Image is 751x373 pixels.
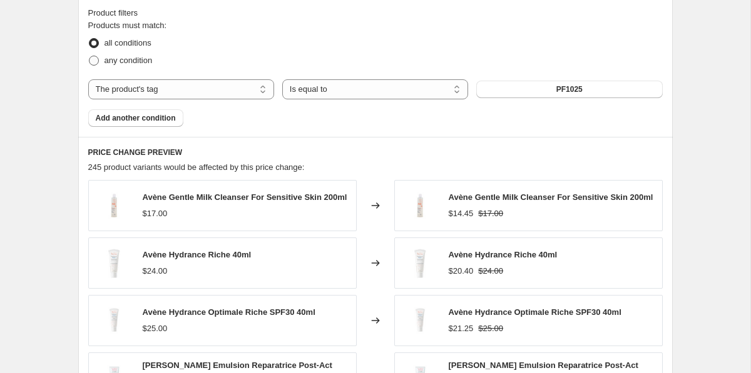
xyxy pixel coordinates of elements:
div: $17.00 [143,207,168,220]
span: Avène Hydrance Optimale Riche SPF30 40ml [449,307,621,317]
span: Avène Hydrance Riche 40ml [449,250,558,259]
button: PF1025 [476,81,662,98]
button: Add another condition [88,109,183,127]
span: any condition [105,56,153,65]
div: $25.00 [143,322,168,335]
span: all conditions [105,38,151,47]
img: avene-hydrance-rich-p29619_80x.jpg [401,244,439,282]
span: Avène Gentle Milk Cleanser For Sensitive Skin 200ml [143,192,347,202]
div: $20.40 [449,265,474,277]
div: Product filters [88,7,663,19]
img: LaRoche-PosayEffaclarDuo_Cream_GelMoussantGift-2024-02-08T145201.942_80x.png [95,187,133,224]
div: $21.25 [449,322,474,335]
h6: PRICE CHANGE PREVIEW [88,147,663,157]
span: Add another condition [96,113,176,123]
div: $14.45 [449,207,474,220]
div: $24.00 [143,265,168,277]
span: PF1025 [556,84,583,94]
strike: $24.00 [478,265,503,277]
span: Avène Gentle Milk Cleanser For Sensitive Skin 200ml [449,192,653,202]
img: avene-hydrance-rich-p29619_80x.jpg [95,244,133,282]
strike: $25.00 [478,322,503,335]
span: 245 product variants would be affected by this price change: [88,162,305,172]
span: Avène Hydrance Riche 40ml [143,250,252,259]
img: LaRoche-PosayEffaclarDuo_Cream_GelMoussantGift-2024-02-08T145201.942_80x.png [401,187,439,224]
img: PACKSHOTS-2022-03-16T124902.771_80x.png [95,302,133,339]
img: PACKSHOTS-2022-03-16T124902.771_80x.png [401,302,439,339]
strike: $17.00 [478,207,503,220]
span: Products must match: [88,21,167,30]
span: Avène Hydrance Optimale Riche SPF30 40ml [143,307,315,317]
